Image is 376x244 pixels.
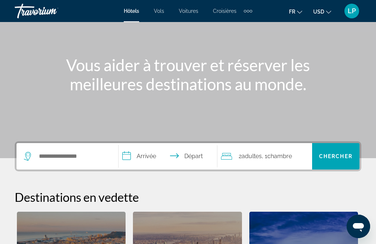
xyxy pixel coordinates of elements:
h2: Destinations en vedette [15,190,361,204]
span: , 1 [262,151,292,161]
a: Voitures [179,8,198,14]
button: Chercher [312,143,359,170]
span: fr [289,9,295,15]
span: LP [348,7,356,15]
button: Travelers: 2 adults, 0 children [217,143,312,170]
h1: Vous aider à trouver et réserver les meilleures destinations au monde. [50,55,326,94]
a: Travorium [15,1,88,21]
a: Croisières [213,8,236,14]
button: Change currency [313,6,331,17]
button: Check in and out dates [119,143,217,170]
span: 2 [239,151,262,161]
span: Chercher [319,153,352,159]
iframe: Bouton de lancement de la fenêtre de messagerie [347,215,370,238]
div: Search widget [17,143,359,170]
button: User Menu [342,3,361,19]
button: Change language [289,6,302,17]
a: Vols [154,8,164,14]
button: Extra navigation items [244,5,252,17]
span: Adultes [242,153,262,160]
span: Chambre [267,153,292,160]
a: Hôtels [124,8,139,14]
span: USD [313,9,324,15]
